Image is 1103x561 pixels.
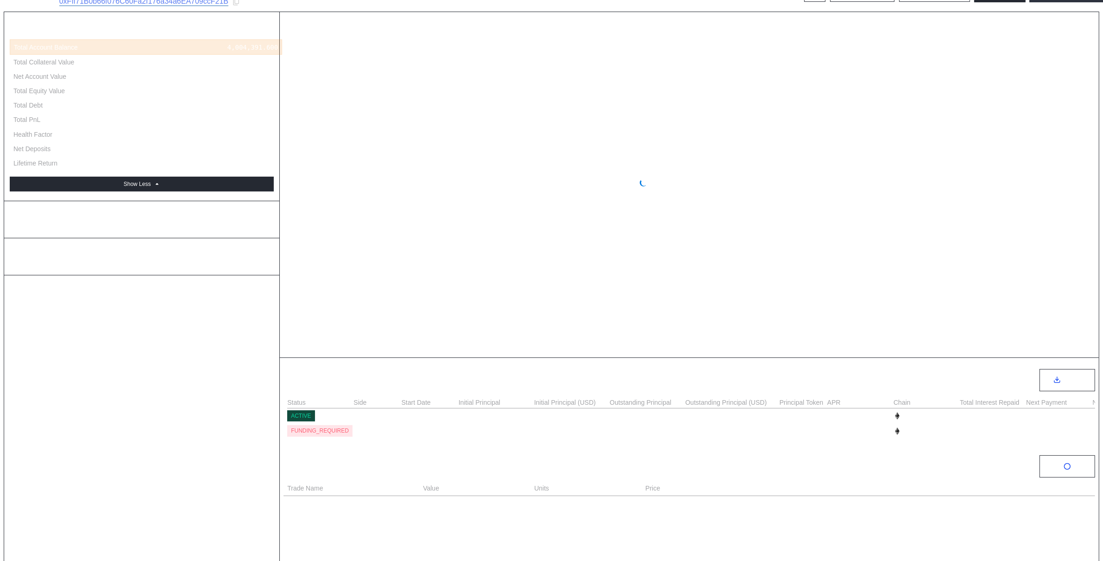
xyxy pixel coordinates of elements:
[655,178,739,187] div: Loading timeseries data...
[274,72,277,81] div: -
[1026,399,1091,406] div: Next Payment
[640,179,647,186] img: pending
[894,399,958,406] div: Chain
[827,425,892,436] div: 11.000%
[227,43,278,51] div: 4,004,391.600
[227,87,278,95] div: 2,944,848.024
[534,412,577,420] div: 999,398.793
[960,425,1025,436] div: -
[664,504,715,512] div: No OTC Options
[459,412,510,420] div: 1,000,000.000
[423,484,439,493] span: Value
[291,413,311,419] div: ACTIVE
[645,484,660,493] span: Price
[402,410,457,421] div: [DATE]
[287,399,352,406] div: Status
[274,115,277,124] div: -
[124,181,151,187] div: Show Less
[10,177,274,191] button: Show Less
[894,412,931,420] div: Ethereum
[353,410,400,421] div: Borrower
[13,145,50,153] div: Net Deposits
[1026,412,1061,420] div: 2,849.315
[10,248,274,266] div: Aggregate Debt
[534,399,608,406] div: Initial Principal (USD)
[459,399,533,406] div: Initial Principal
[685,427,736,435] div: 1,499,799.118
[459,427,510,435] div: 1,500,000.000
[960,399,1025,406] div: Total Interest Repaid
[402,399,457,406] div: Start Date
[894,427,931,435] div: Ethereum
[894,427,901,435] img: svg+xml,%3c
[13,159,57,167] div: Lifetime Return
[258,130,277,139] div: 3.947
[291,427,349,434] div: FUNDING_REQUIRED
[534,484,549,493] span: Units
[780,425,826,436] div: USDC
[610,427,661,435] div: 1,500,000.000
[274,101,277,109] div: -
[780,399,826,406] div: Principal Token
[13,130,52,139] div: Health Factor
[960,410,1025,421] div: -
[287,461,347,472] div: OTC Positions
[827,410,892,421] div: 8.000%
[287,375,313,386] div: Loans
[10,210,274,229] div: Account Balance
[610,399,684,406] div: Outstanding Principal
[353,399,400,406] div: Side
[402,425,457,436] div: -
[1026,425,1091,436] div: -
[534,427,585,435] div: 1,499,799.118
[685,399,778,406] div: Outstanding Principal (USD)
[13,115,40,124] div: Total PnL
[13,101,43,109] div: Total Debt
[780,410,826,421] div: AUSD
[894,412,901,420] img: svg+xml,%3c
[10,21,274,39] div: Account Summary
[610,412,661,420] div: 1,000,000.000
[227,58,278,66] div: 3,944,246.816
[14,43,78,51] div: Total Account Balance
[1064,377,1081,384] span: Export
[685,412,728,420] div: 999,398.793
[1040,369,1095,391] button: Export
[274,145,277,153] div: -
[827,399,892,406] div: APR
[287,484,323,493] span: Trade Name
[13,87,65,95] div: Total Equity Value
[353,425,400,436] div: Borrower
[13,72,66,81] div: Net Account Value
[274,159,277,167] div: -
[13,58,74,66] div: Total Collateral Value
